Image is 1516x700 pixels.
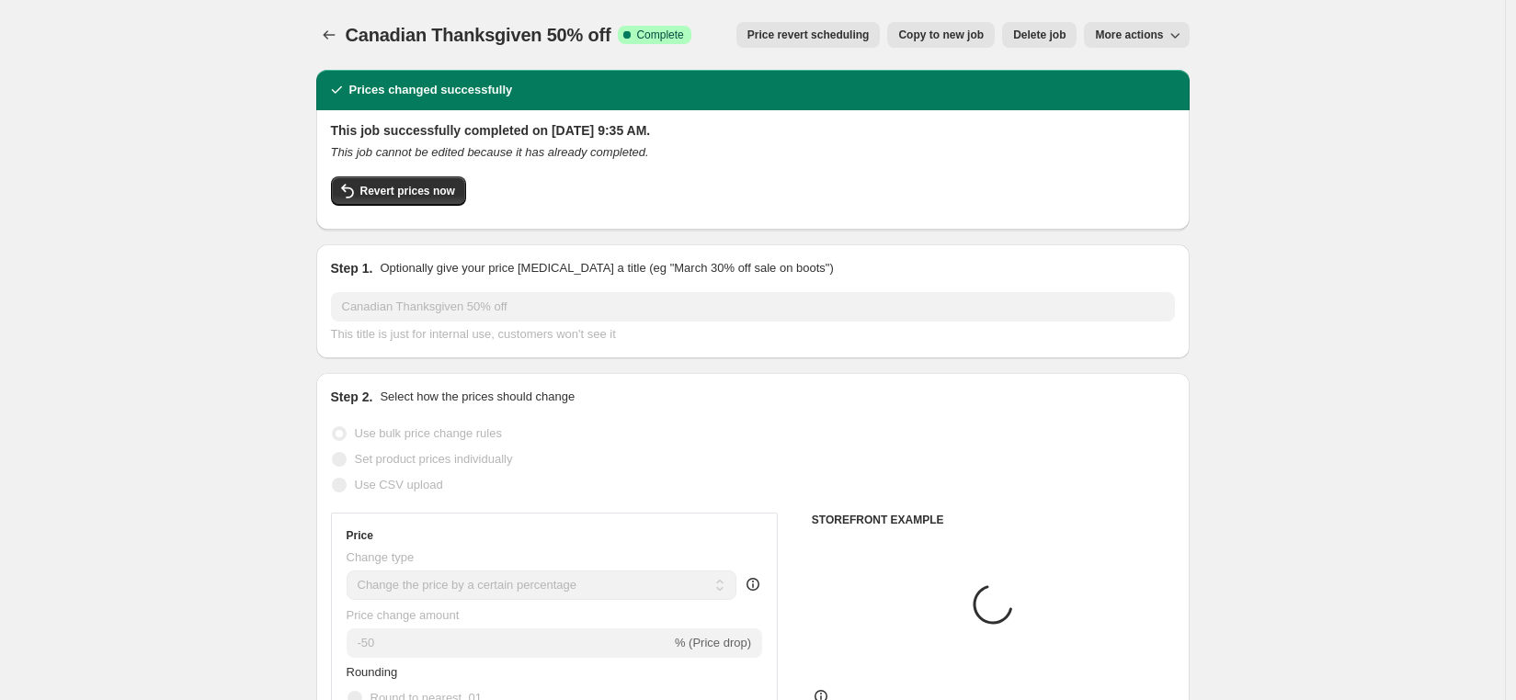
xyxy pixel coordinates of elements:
button: Price revert scheduling [736,22,881,48]
span: Copy to new job [898,28,984,42]
p: Optionally give your price [MEDICAL_DATA] a title (eg "March 30% off sale on boots") [380,259,833,277]
h6: STOREFRONT EXAMPLE [812,513,1175,527]
span: % (Price drop) [675,636,751,649]
span: Revert prices now [360,184,455,198]
h3: Price [347,528,373,543]
div: help [744,575,762,593]
span: Change type [347,550,415,564]
span: Use bulk price change rules [355,426,502,440]
span: More actions [1095,28,1163,42]
span: Complete [636,28,683,42]
p: Select how the prices should change [380,388,575,406]
i: This job cannot be edited because it has already completed. [331,145,649,159]
span: Canadian Thanksgiven 50% off [346,25,611,45]
h2: This job successfully completed on [DATE] 9:35 AM. [331,121,1175,140]
input: -15 [347,628,671,658]
span: This title is just for internal use, customers won't see it [331,327,616,341]
button: Revert prices now [331,176,466,206]
span: Use CSV upload [355,478,443,491]
button: Price change jobs [316,22,342,48]
span: Delete job [1013,28,1066,42]
span: Set product prices individually [355,452,513,466]
h2: Step 2. [331,388,373,406]
button: More actions [1084,22,1189,48]
input: 30% off holiday sale [331,292,1175,322]
span: Price change amount [347,608,460,622]
span: Rounding [347,665,398,679]
button: Delete job [1002,22,1077,48]
h2: Step 1. [331,259,373,277]
span: Price revert scheduling [747,28,870,42]
h2: Prices changed successfully [349,81,513,99]
button: Copy to new job [887,22,995,48]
